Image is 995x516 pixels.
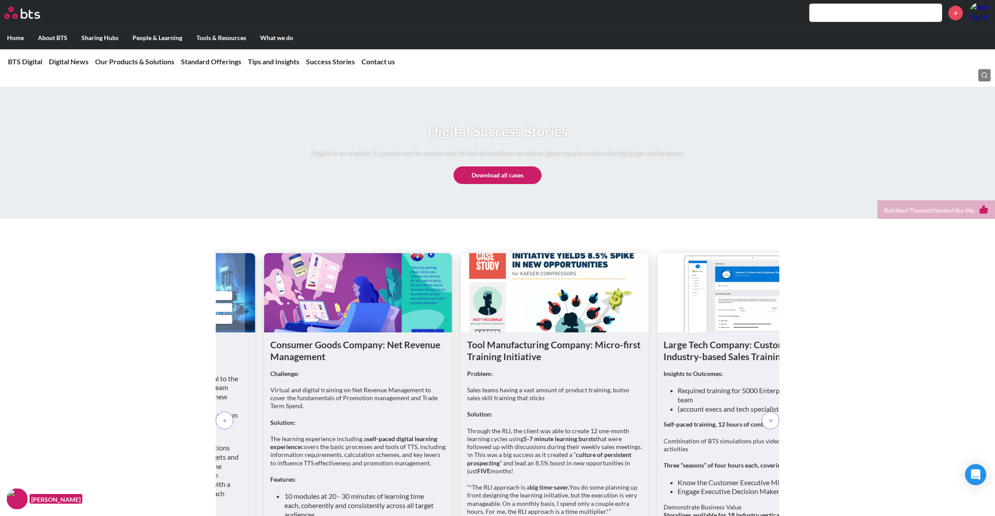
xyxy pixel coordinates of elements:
[306,57,355,66] a: Success Stories
[189,26,253,49] label: Tools & Resources
[8,57,42,66] a: BTS Digital
[29,494,82,504] figcaption: [PERSON_NAME]
[467,427,643,475] p: Through the RLI, the client was able to create 12 one-month learning cycles using that were follo...
[31,26,74,49] label: About BTS
[270,435,437,450] strong: self-paced digital learning experience
[663,339,839,363] h1: Large Tech Company: Customer-centric, Industry-based Sales Training
[74,26,125,49] label: Sharing Hubs
[270,475,296,483] strong: Features:
[453,166,542,184] a: Download all cases
[678,386,832,405] li: Required training for 5000 Enterprise account team
[467,451,631,466] strong: culture of persistent prospecting
[88,392,242,411] li: Contextualize leadership behaviors in the new environment
[248,57,299,66] a: Tips and Insights
[270,339,446,363] h1: Consumer Goods Company: Net Revenue Management
[49,57,88,66] a: Digital News
[467,410,492,418] strong: Solution:
[311,122,684,141] h1: Digital Success Stories
[4,7,40,19] img: BTS Logo
[270,419,295,426] strong: Solution:
[678,487,832,496] li: Engage Executive Decision Makers
[125,26,189,49] label: People & Learning
[361,57,395,66] a: Contact us
[270,370,299,377] strong: Challenge:
[88,374,242,393] li: Increase awareness of key behaviors critical to the success of the new organization and your team
[663,437,839,453] p: Combination of BTS simulations plus videos and account plan activities
[253,26,300,49] label: What we do
[88,443,242,480] li: 4-hour Get Together with interactive questions and polls, alternating with knowledge nuggets and ...
[969,2,991,23] img: Joel Sigrist
[523,435,596,442] strong: 5-7 minute learning bursts
[181,57,241,66] a: Standard Offerings
[884,205,988,217] div: Ruktibool Thaowatthanakul like this.
[270,386,446,410] p: Virtual and digital training on Net Revenue Management to cover the fundamentals of Promotion man...
[95,57,174,66] a: Our Products & Solutions
[74,339,249,350] h1: Oil and Gas: Virtual Offsites
[467,483,643,516] p: “*The RLI approach is a You do some planning up front designing the learning initiative, but the ...
[467,386,629,402] em: no sales skill training that sticks
[467,370,493,377] strong: Problem:
[663,420,774,428] strong: Self-paced training, 12 hours of content:
[678,478,832,487] li: Know the Customer Executive Mindset
[948,6,963,20] a: +
[467,386,643,402] p: Sales teams having a vast amount of product training, but
[270,435,446,467] p: The learning experience including a covers the basic processes and tools of TTS, including inform...
[467,339,643,363] h1: Tool Manufacturing Company: Micro-first Training Initiative
[88,411,242,420] li: Identify tangible next steps for you and your team
[311,148,684,158] p: Digital is an enabler. It powers our in-person and virtual simulations as well as gives people a ...
[88,480,242,507] li: The program was meant for intact teams, with a preparation call with the leader ahead of each wor...
[663,370,723,377] strong: Insights to Outcomes:
[969,2,991,23] a: Profile
[4,7,56,19] a: Go home
[7,488,28,509] img: F
[530,483,569,491] strong: big time-saver.
[678,405,832,414] li: (account execs and tech specialists)
[477,467,490,475] strong: FIVE
[965,464,986,485] div: Open Intercom Messenger
[663,461,786,469] strong: Three “seasons” of four hours each, covering:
